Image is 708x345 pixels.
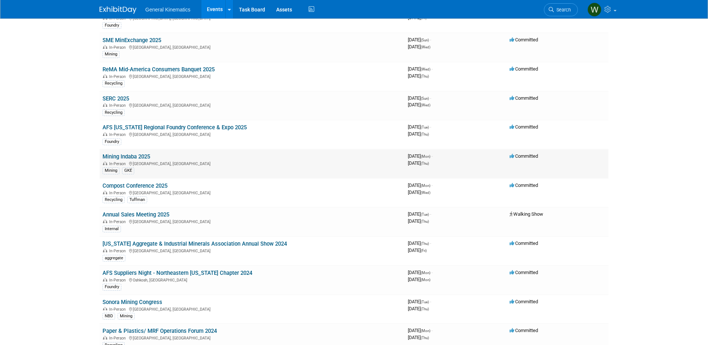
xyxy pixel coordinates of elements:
div: Foundry [103,139,121,145]
img: ExhibitDay [100,6,136,14]
span: (Thu) [421,219,429,223]
span: Committed [510,95,538,101]
span: - [430,240,431,246]
span: [DATE] [408,160,429,166]
span: - [431,270,433,275]
span: Walking Show [510,211,543,217]
a: Annual Sales Meeting 2025 [103,211,169,218]
span: - [431,153,433,159]
div: [GEOGRAPHIC_DATA], [GEOGRAPHIC_DATA] [103,131,402,137]
span: (Sun) [421,38,429,42]
span: [DATE] [408,211,431,217]
a: Sonora Mining Congress [103,299,162,305]
div: GKE [122,167,134,174]
div: [GEOGRAPHIC_DATA], [GEOGRAPHIC_DATA] [103,44,402,50]
a: AFS Suppliers Night - Northeastern [US_STATE] Chapter 2024 [103,270,252,276]
span: [DATE] [408,299,431,304]
a: SERC 2025 [103,95,129,102]
span: - [430,95,431,101]
span: (Thu) [421,161,429,165]
span: General Kinematics [145,7,190,13]
span: [DATE] [408,240,431,246]
img: In-Person Event [103,278,107,281]
span: [DATE] [408,306,429,311]
span: Committed [510,182,538,188]
span: (Fri) [421,249,427,253]
img: In-Person Event [103,45,107,49]
div: aggregate [103,255,125,262]
span: Committed [510,299,538,304]
div: Mining [118,313,135,320]
span: Committed [510,124,538,130]
span: Search [554,7,571,13]
span: In-Person [109,191,128,195]
span: [DATE] [408,102,430,107]
div: [GEOGRAPHIC_DATA], [GEOGRAPHIC_DATA] [103,73,402,79]
span: - [431,66,433,72]
span: In-Person [109,103,128,108]
span: [DATE] [408,66,433,72]
span: (Wed) [421,191,430,195]
span: (Wed) [421,67,430,71]
span: [DATE] [408,335,429,340]
span: - [430,37,431,42]
span: (Wed) [421,45,430,49]
div: Recycling [103,109,125,116]
span: Committed [510,153,538,159]
span: (Tue) [421,300,429,304]
div: Mining [103,51,119,58]
span: [DATE] [408,277,430,282]
img: In-Person Event [103,161,107,165]
span: [DATE] [408,131,429,137]
div: NBD [103,313,115,320]
img: In-Person Event [103,74,107,78]
img: In-Person Event [103,219,107,223]
span: Committed [510,37,538,42]
span: [DATE] [408,153,433,159]
span: Committed [510,328,538,333]
div: Recycling [103,80,125,87]
span: - [431,328,433,333]
span: - [431,182,433,188]
span: In-Person [109,219,128,224]
span: (Thu) [421,74,429,78]
a: [US_STATE] Aggregate & Industrial Minerals Association Annual Show 2024 [103,240,287,247]
img: Whitney Swanson [587,3,601,17]
span: (Mon) [421,184,430,188]
span: Committed [510,240,538,246]
span: - [430,124,431,130]
span: (Thu) [421,307,429,311]
img: In-Person Event [103,132,107,136]
span: [DATE] [408,44,430,49]
a: Paper & Plastics/ MRF Operations Forum 2024 [103,328,217,334]
div: Recycling [103,197,125,203]
a: AFS [US_STATE] Regional Foundry Conference & Expo 2025 [103,124,247,131]
span: [DATE] [408,189,430,195]
span: - [430,211,431,217]
a: Compost Conference 2025 [103,182,167,189]
div: [GEOGRAPHIC_DATA], [GEOGRAPHIC_DATA] [103,102,402,108]
span: (Thu) [421,242,429,246]
span: [DATE] [408,247,427,253]
div: Foundry [103,22,121,29]
a: Mining Indaba 2025 [103,153,150,160]
div: [GEOGRAPHIC_DATA], [GEOGRAPHIC_DATA] [103,306,402,312]
img: In-Person Event [103,103,107,107]
div: [GEOGRAPHIC_DATA], [GEOGRAPHIC_DATA] [103,247,402,253]
span: - [430,299,431,304]
div: Tuffman [127,197,147,203]
div: [GEOGRAPHIC_DATA], [GEOGRAPHIC_DATA] [103,189,402,195]
span: (Mon) [421,329,430,333]
a: Search [544,3,578,16]
span: In-Person [109,307,128,312]
div: Mining [103,167,119,174]
span: In-Person [109,161,128,166]
div: [GEOGRAPHIC_DATA], [GEOGRAPHIC_DATA] [103,160,402,166]
span: [DATE] [408,270,433,275]
img: In-Person Event [103,191,107,194]
span: [DATE] [408,328,433,333]
span: In-Person [109,336,128,341]
div: [GEOGRAPHIC_DATA], [GEOGRAPHIC_DATA] [103,335,402,341]
span: [DATE] [408,73,429,79]
span: Committed [510,270,538,275]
